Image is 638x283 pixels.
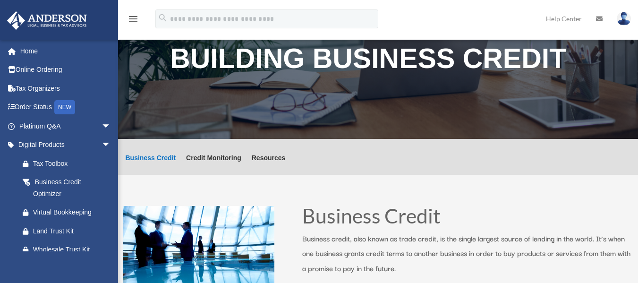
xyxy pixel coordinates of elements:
[7,136,125,154] a: Digital Productsarrow_drop_down
[128,17,139,25] a: menu
[170,45,586,77] h1: Building Business Credit
[4,11,90,30] img: Anderson Advisors Platinum Portal
[102,117,120,136] span: arrow_drop_down
[13,240,125,259] a: Wholesale Trust Kit
[102,136,120,155] span: arrow_drop_down
[33,244,113,256] div: Wholesale Trust Kit
[128,13,139,25] i: menu
[252,154,286,175] a: Resources
[7,117,125,136] a: Platinum Q&Aarrow_drop_down
[186,154,241,175] a: Credit Monitoring
[13,222,125,240] a: Land Trust Kit
[158,13,168,23] i: search
[33,176,109,199] div: Business Credit Optimizer
[126,154,176,175] a: Business Credit
[13,154,125,173] a: Tax Toolbox
[33,206,113,218] div: Virtual Bookkeeping
[7,98,125,117] a: Order StatusNEW
[7,60,125,79] a: Online Ordering
[302,206,633,231] h1: Business Credit
[7,42,125,60] a: Home
[7,79,125,98] a: Tax Organizers
[13,173,120,203] a: Business Credit Optimizer
[617,12,631,26] img: User Pic
[13,203,125,222] a: Virtual Bookkeeping
[54,100,75,114] div: NEW
[33,158,113,170] div: Tax Toolbox
[33,225,113,237] div: Land Trust Kit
